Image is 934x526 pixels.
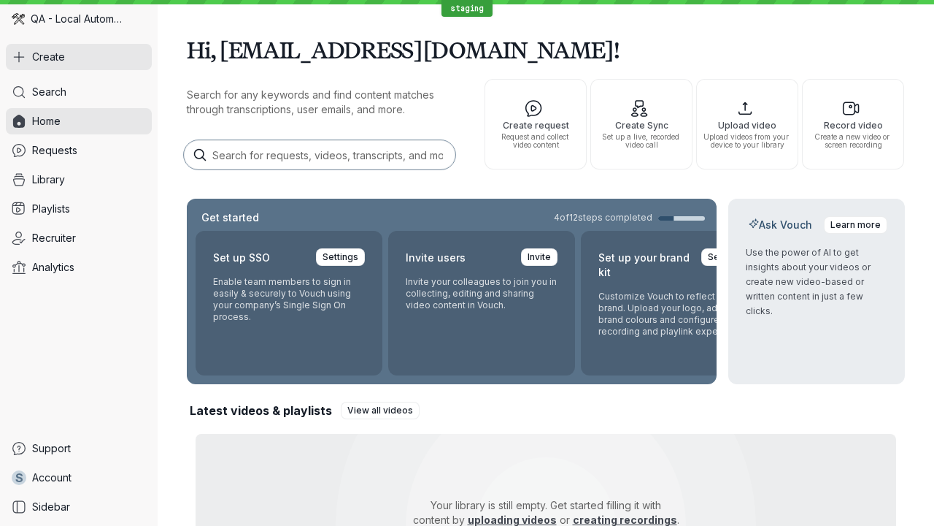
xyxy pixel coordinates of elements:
[31,12,124,26] span: QA - Local Automation
[6,465,152,491] a: sAccount
[708,250,744,264] span: Settings
[198,210,262,225] h2: Get started
[32,85,66,99] span: Search
[32,441,71,456] span: Support
[32,202,70,216] span: Playlists
[187,88,458,117] p: Search for any keywords and find content matches through transcriptions, user emails, and more.
[703,121,792,130] span: Upload video
[468,514,557,526] a: uploading videos
[187,29,905,70] h1: Hi, [EMAIL_ADDRESS][DOMAIN_NAME]!
[32,500,70,514] span: Sidebar
[12,12,25,26] img: QA - Local Automation avatar
[213,276,365,323] p: Enable team members to sign in easily & securely to Vouch using your company’s Single Sign On pro...
[32,114,61,129] span: Home
[6,6,152,32] div: QA - Local Automation
[6,435,152,462] a: Support
[573,514,677,526] a: creating recordings
[597,133,686,149] span: Set up a live, recorded video call
[316,248,365,266] a: Settings
[6,196,152,222] a: Playlists
[802,79,904,169] button: Record videoCreate a new video or screen recording
[830,218,881,232] span: Learn more
[554,212,705,224] a: 4of12steps completed
[6,137,152,164] a: Requests
[746,245,887,319] p: Use the power of AI to get insights about your videos or create new video-based or written conten...
[32,143,77,158] span: Requests
[491,133,580,149] span: Request and collect video content
[32,172,65,187] span: Library
[701,248,750,266] a: Settings
[6,167,152,193] a: Library
[703,133,792,149] span: Upload videos from your device to your library
[746,218,815,232] h2: Ask Vouch
[341,402,420,419] a: View all videos
[184,140,455,169] input: Search for requests, videos, transcripts, and more...
[406,248,466,267] h2: Invite users
[696,79,798,169] button: Upload videoUpload videos from your device to your library
[808,121,898,130] span: Record video
[808,133,898,149] span: Create a new video or screen recording
[554,212,652,224] span: 4 of 12 steps completed
[213,248,270,267] h2: Set up SSO
[6,254,152,281] a: Analytics
[6,494,152,520] a: Sidebar
[6,79,152,105] a: Search
[32,231,76,245] span: Recruiter
[32,50,65,64] span: Create
[6,225,152,251] a: Recruiter
[598,248,692,282] h2: Set up your brand kit
[528,250,551,264] span: Invite
[491,121,580,130] span: Create request
[521,248,557,266] a: Invite
[485,79,587,169] button: Create requestRequest and collect video content
[15,470,23,485] span: s
[6,44,152,70] button: Create
[32,470,72,485] span: Account
[6,108,152,134] a: Home
[323,250,358,264] span: Settings
[824,216,887,234] a: Learn more
[590,79,692,169] button: Create SyncSet up a live, recorded video call
[597,121,686,130] span: Create Sync
[190,403,332,419] h2: Latest videos & playlists
[32,260,74,275] span: Analytics
[347,403,413,418] span: View all videos
[406,276,557,311] p: Invite your colleagues to join you in collecting, editing and sharing video content in Vouch.
[598,291,750,338] p: Customize Vouch to reflect your brand. Upload your logo, adjust brand colours and configure the r...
